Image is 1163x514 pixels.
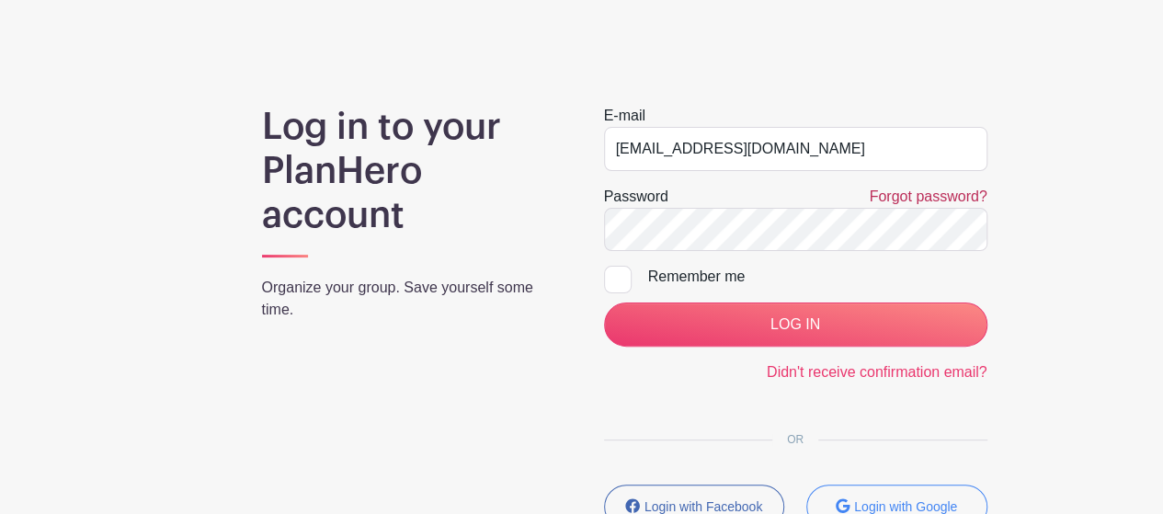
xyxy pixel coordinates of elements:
label: Password [604,186,668,208]
input: LOG IN [604,303,987,347]
input: e.g. julie@eventco.com [604,127,987,171]
a: Didn't receive confirmation email? [767,364,987,380]
label: E-mail [604,105,645,127]
small: Login with Google [854,499,957,514]
span: OR [772,433,818,446]
h1: Log in to your PlanHero account [262,105,560,237]
small: Login with Facebook [644,499,762,514]
p: Organize your group. Save yourself some time. [262,277,560,321]
div: Remember me [648,266,987,288]
a: Forgot password? [869,188,986,204]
